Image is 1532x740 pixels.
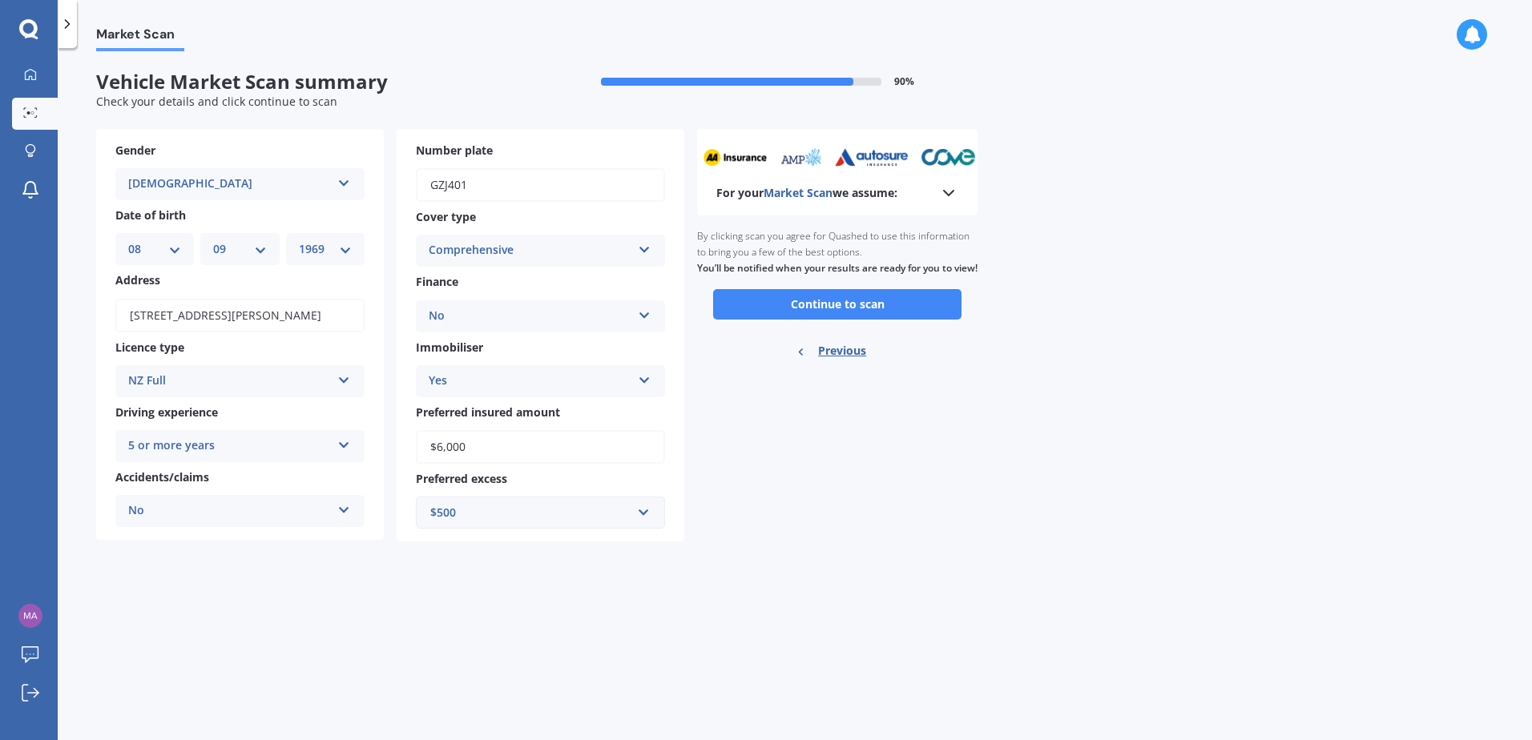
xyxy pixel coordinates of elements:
span: Check your details and click continue to scan [96,94,337,109]
img: 3b2f0af85b320d7ca3b736c694305acc [18,604,42,628]
div: Yes [429,372,631,391]
img: assurant_sm.webp [616,148,704,167]
span: Address [115,273,160,288]
span: Cover type [416,209,476,224]
span: Number plate [416,143,493,158]
b: For your we assume: [716,185,897,201]
div: No [128,501,331,521]
div: No [429,307,631,326]
span: Date of birth [115,207,186,223]
div: Comprehensive [429,241,631,260]
div: By clicking scan you agree for Quashed to use this information to bring you a few of the best opt... [697,215,978,289]
span: Preferred insured amount [416,404,560,420]
div: 5 or more years [128,436,331,456]
span: Immobiliser [416,340,483,355]
span: Market Scan [764,185,833,200]
img: provident_sm.webp [811,148,877,167]
span: 90 % [894,76,914,87]
span: Previous [818,339,866,363]
span: Vehicle Market Scan summary [96,70,537,94]
button: Continue to scan [713,289,962,320]
span: Licence type [115,340,184,355]
span: Preferred excess [416,471,507,486]
div: NZ Full [128,372,331,391]
img: trademe_sm.png [716,148,800,167]
span: Driving experience [115,404,218,420]
div: [DEMOGRAPHIC_DATA] [128,175,331,194]
div: $500 [430,504,631,521]
span: Accidents/claims [115,469,209,485]
b: You’ll be notified when your results are ready for you to view! [697,261,978,275]
img: aa_sm.webp [889,148,953,167]
img: amp_sm.png [966,148,1010,167]
span: Market Scan [96,26,184,48]
span: Gender [115,143,155,158]
span: Finance [416,275,458,290]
